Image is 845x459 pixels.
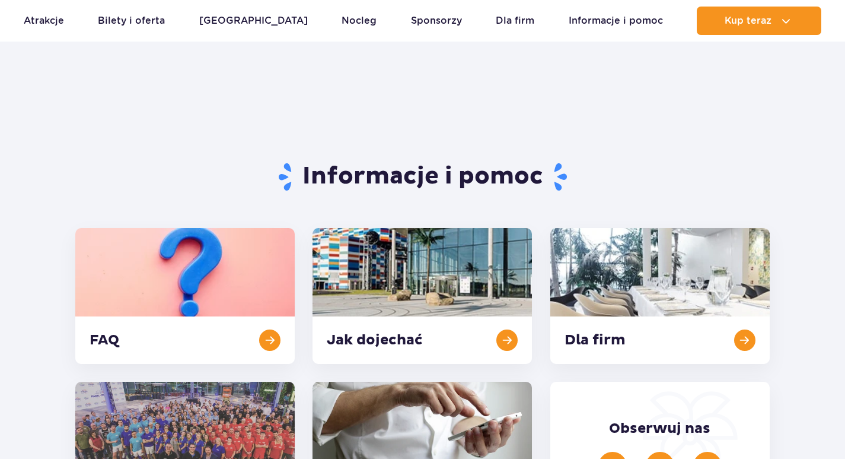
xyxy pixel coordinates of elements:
[199,7,308,35] a: [GEOGRAPHIC_DATA]
[725,15,771,26] span: Kup teraz
[75,162,770,192] h1: Informacje i pomoc
[697,7,821,35] button: Kup teraz
[342,7,377,35] a: Nocleg
[569,7,663,35] a: Informacje i pomoc
[411,7,462,35] a: Sponsorzy
[496,7,534,35] a: Dla firm
[24,7,64,35] a: Atrakcje
[609,420,710,438] span: Obserwuj nas
[98,7,165,35] a: Bilety i oferta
